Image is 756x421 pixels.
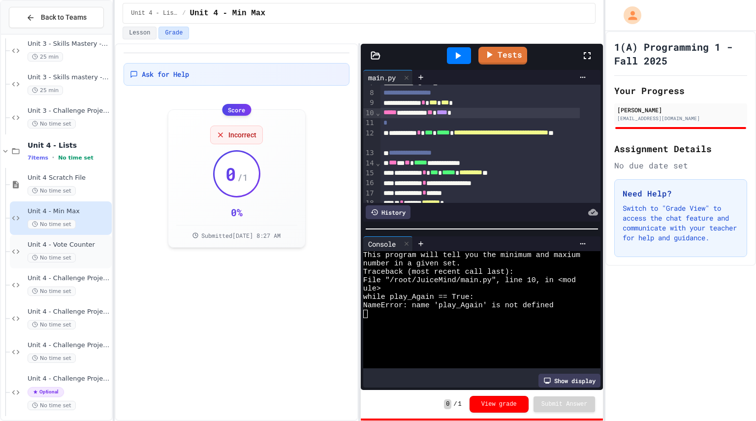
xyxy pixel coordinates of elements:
div: 10 [363,108,376,118]
span: Unit 3 - Skills Mastery - Counting [28,40,110,48]
span: Unit 4 - Challenge Project - Grade Calculator [28,375,110,383]
span: 25 min [28,52,63,62]
span: 1 [458,400,462,408]
span: Unit 4 - Challenge Projects - Quizlet - Even groups [28,308,110,316]
h2: Your Progress [614,84,747,97]
span: / 1 [237,170,248,184]
div: main.py [363,70,413,85]
div: [PERSON_NAME] [617,105,744,114]
div: 9 [363,98,376,108]
div: 15 [363,168,376,178]
span: Back to Teams [41,12,87,23]
h3: Need Help? [623,188,739,199]
div: My Account [613,4,644,27]
div: 8 [363,88,376,98]
button: Back to Teams [9,7,104,28]
button: Submit Answer [534,396,596,412]
button: Lesson [123,27,157,39]
span: Unit 4 - Challenge Project - Gimkit random name generator [28,274,110,283]
span: No time set [28,401,76,410]
div: 13 [363,148,376,158]
span: / [182,9,186,17]
span: No time set [28,186,76,195]
div: 17 [363,189,376,198]
span: Submit Answer [541,400,588,408]
span: Submitted [DATE] 8:27 AM [201,231,281,239]
div: [EMAIL_ADDRESS][DOMAIN_NAME] [617,115,744,122]
span: Unit 3 - Challenge Project - 3 player Rock Paper Scissors [28,107,110,115]
div: History [366,205,410,219]
span: Optional [28,387,64,397]
span: ule> [363,285,381,293]
div: 11 [363,118,376,128]
span: Incorrect [228,130,256,140]
span: Unit 4 - Lists [28,141,110,150]
span: No time set [58,155,94,161]
span: 25 min [28,86,63,95]
span: Ask for Help [142,69,189,79]
div: Console [363,239,401,249]
div: No due date set [614,160,747,171]
span: File "/root/JuiceMind/main.py", line 10, in <mod [363,276,576,285]
div: 14 [363,159,376,168]
span: Unit 4 - Vote Counter [28,241,110,249]
span: / [453,400,457,408]
span: No time set [28,253,76,262]
div: 0 % [231,205,243,219]
button: Grade [158,27,189,39]
span: No time set [28,354,76,363]
span: Unit 4 - Min Max [189,7,265,19]
span: 0 [444,399,451,409]
span: Unit 4 - Min Max [28,207,110,216]
div: 16 [363,178,376,188]
span: number in a given set. [363,259,461,268]
span: Fold line [376,109,380,117]
span: while play_Again == True: [363,293,474,301]
span: No time set [28,287,76,296]
span: This program will tell you the minimum and maxium [363,251,580,259]
span: No time set [28,119,76,129]
div: Score [222,104,251,116]
span: Fold line [376,159,380,167]
span: Unit 4 Scratch File [28,174,110,182]
span: Unit 4 - Challenge Project - Python Word Counter [28,341,110,350]
div: 12 [363,129,376,149]
span: 7 items [28,155,48,161]
div: main.py [363,72,401,83]
span: • [52,154,54,162]
div: Console [363,236,413,251]
span: 0 [225,164,236,184]
div: Show display [538,374,600,388]
h1: 1(A) Programming 1 - Fall 2025 [614,40,747,67]
span: NameError: name 'play_Again' is not defined [363,301,554,310]
button: View grade [470,396,529,413]
div: 18 [363,198,376,208]
a: Tests [478,47,527,65]
span: No time set [28,320,76,329]
span: Unit 3 - Skills mastery - Guess the Word [28,73,110,82]
h2: Assignment Details [614,142,747,156]
p: Switch to "Grade View" to access the chat feature and communicate with your teacher for help and ... [623,203,739,243]
span: Traceback (most recent call last): [363,268,514,276]
span: Unit 4 - Lists [131,9,178,17]
span: No time set [28,220,76,229]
